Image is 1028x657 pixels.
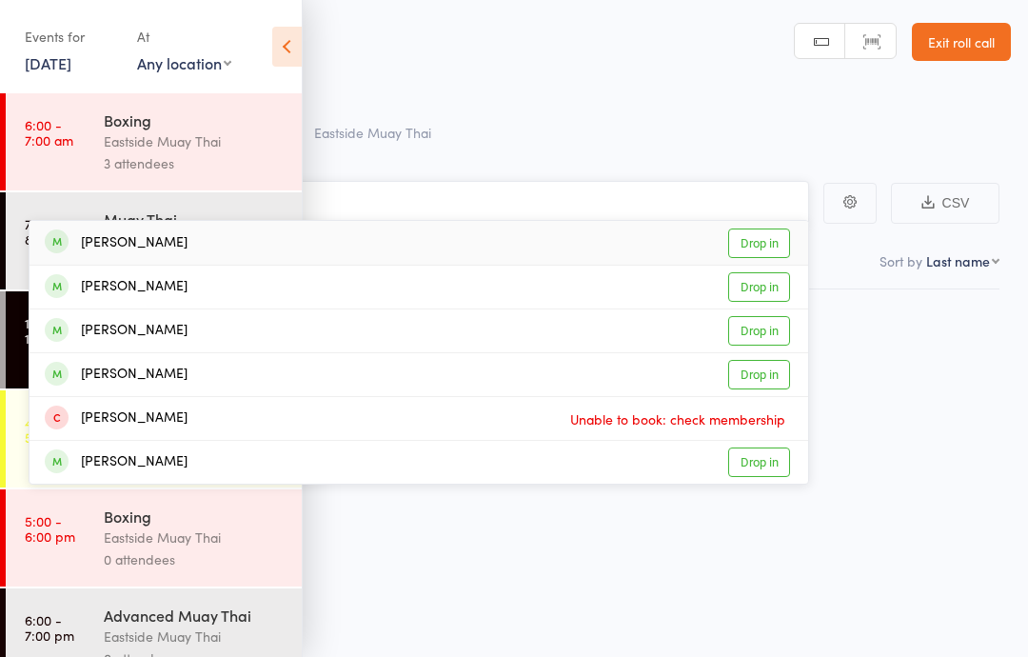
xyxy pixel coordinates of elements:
[728,316,790,346] a: Drop in
[104,548,286,570] div: 0 attendees
[6,390,302,488] a: 4:00 -5:00 pmTeens Muay Thai[PERSON_NAME]0 attendees
[25,52,71,73] a: [DATE]
[25,216,74,247] time: 7:00 - 8:00 am
[29,181,809,225] input: Search by name
[6,192,302,289] a: 7:00 -8:00 amMuay ThaiEastside Muay Thai2 attendees
[45,364,188,386] div: [PERSON_NAME]
[880,251,922,270] label: Sort by
[565,405,790,433] span: Unable to book: check membership
[25,21,118,52] div: Events for
[104,605,286,626] div: Advanced Muay Thai
[728,229,790,258] a: Drop in
[912,23,1011,61] a: Exit roll call
[137,52,231,73] div: Any location
[45,320,188,342] div: [PERSON_NAME]
[25,315,72,346] time: 12:15 - 1:00 pm
[45,451,188,473] div: [PERSON_NAME]
[314,123,431,142] span: Eastside Muay Thai
[104,506,286,527] div: Boxing
[728,272,790,302] a: Drop in
[137,21,231,52] div: At
[25,612,74,643] time: 6:00 - 7:00 pm
[104,626,286,647] div: Eastside Muay Thai
[104,109,286,130] div: Boxing
[104,152,286,174] div: 3 attendees
[45,408,188,429] div: [PERSON_NAME]
[891,183,999,224] button: CSV
[6,93,302,190] a: 6:00 -7:00 amBoxingEastside Muay Thai3 attendees
[728,360,790,389] a: Drop in
[25,117,73,148] time: 6:00 - 7:00 am
[926,251,990,270] div: Last name
[25,414,75,445] time: 4:00 - 5:00 pm
[104,527,286,548] div: Eastside Muay Thai
[45,232,188,254] div: [PERSON_NAME]
[25,513,75,544] time: 5:00 - 6:00 pm
[45,276,188,298] div: [PERSON_NAME]
[6,489,302,587] a: 5:00 -6:00 pmBoxingEastside Muay Thai0 attendees
[728,448,790,477] a: Drop in
[104,209,286,229] div: Muay Thai
[104,130,286,152] div: Eastside Muay Thai
[6,291,302,388] a: 12:15 -1:00 pmMuay ThaiEastside Muay Thai0 attendees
